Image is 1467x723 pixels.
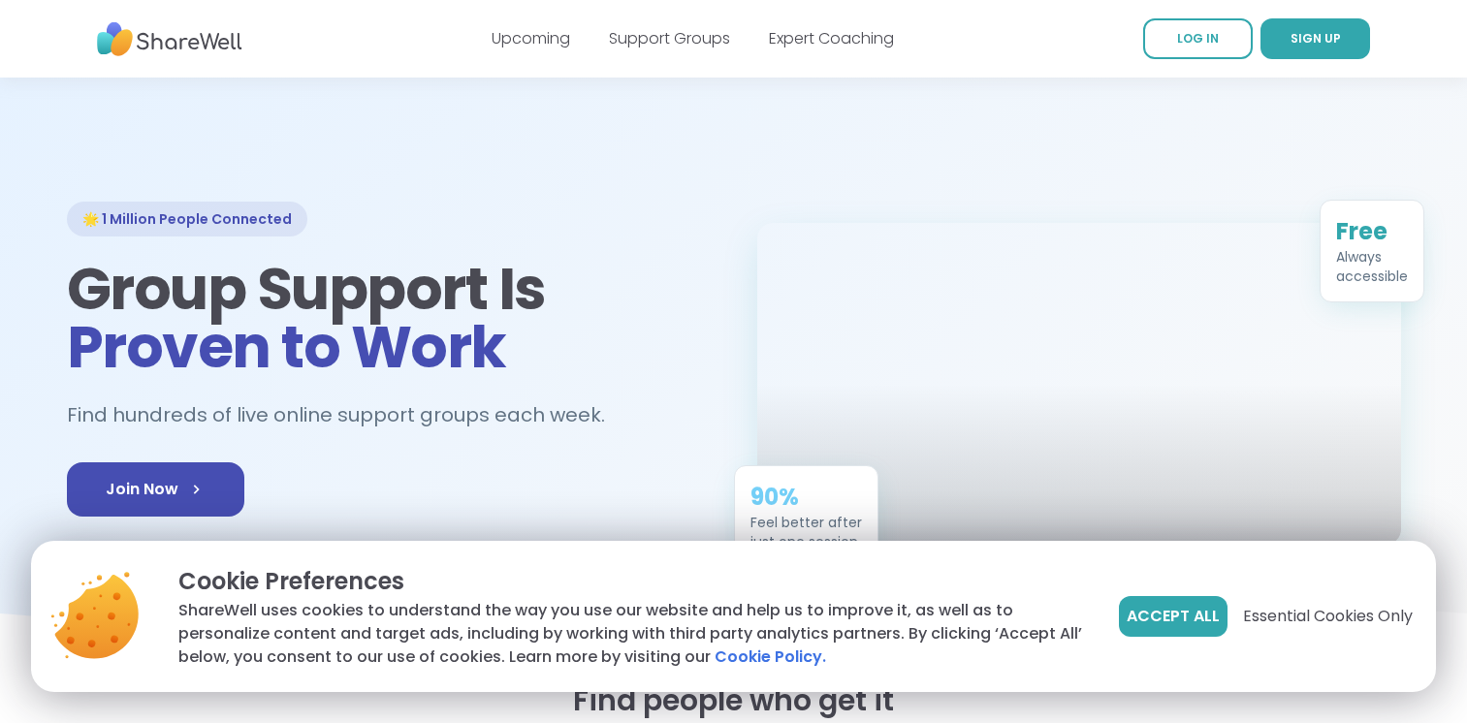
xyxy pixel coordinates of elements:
span: Proven to Work [67,306,506,388]
div: 🌟 1 Million People Connected [67,202,307,236]
p: Cookie Preferences [178,564,1088,599]
div: Feel better after just one session [750,510,862,549]
a: SIGN UP [1260,18,1370,59]
span: Essential Cookies Only [1243,605,1413,628]
div: Free [1336,213,1408,244]
a: Expert Coaching [769,27,894,49]
a: Upcoming [492,27,570,49]
h2: Find people who get it [67,683,1401,718]
span: Join Now [106,478,206,501]
button: Accept All [1119,596,1228,637]
a: Join Now [67,462,244,517]
span: SIGN UP [1291,30,1341,47]
a: LOG IN [1143,18,1253,59]
a: Support Groups [609,27,730,49]
img: ShareWell Nav Logo [97,13,242,66]
span: Accept All [1127,605,1220,628]
div: 90% [750,479,862,510]
a: Cookie Policy. [715,645,826,669]
p: ShareWell uses cookies to understand the way you use our website and help us to improve it, as we... [178,599,1088,669]
div: Always accessible [1336,244,1408,283]
span: LOG IN [1177,30,1219,47]
h1: Group Support Is [67,260,711,376]
h2: Find hundreds of live online support groups each week. [67,399,625,431]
